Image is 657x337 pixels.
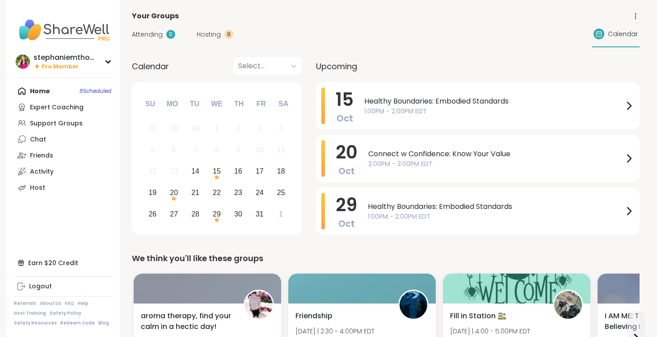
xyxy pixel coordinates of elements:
span: Upcoming [316,60,357,72]
div: Choose Tuesday, October 21st, 2025 [186,183,205,202]
div: Not available Thursday, October 2nd, 2025 [229,119,248,138]
div: Earn $20 Credit [14,255,114,271]
span: 20 [336,140,358,165]
div: We think you'll like these groups [132,252,640,265]
div: 12 [148,165,156,177]
span: Connect w Confidence: Know Your Value [368,149,623,159]
a: Referrals [14,300,36,307]
div: Su [140,94,160,114]
div: Choose Friday, October 31st, 2025 [250,204,269,224]
img: stephaniemthoma [16,54,30,69]
div: Sa [274,94,293,114]
a: Host Training [14,310,46,316]
div: Not available Saturday, October 11th, 2025 [271,141,291,160]
div: 1 [215,122,219,134]
span: Your Groups [132,11,179,21]
div: 20 [170,187,178,199]
span: 2:00PM - 3:00PM EDT [368,159,623,169]
img: Recovery [245,291,273,319]
span: Pro Member [42,63,79,71]
div: 13 [170,165,178,177]
a: About Us [40,300,61,307]
div: Choose Saturday, November 1st, 2025 [271,204,291,224]
a: Activity [14,163,114,179]
div: 31 [256,208,264,220]
div: 0 [166,30,175,39]
span: 29 [336,192,357,217]
div: Not available Tuesday, October 7th, 2025 [186,141,205,160]
a: Host [14,179,114,196]
div: Choose Thursday, October 30th, 2025 [229,204,248,224]
div: Choose Saturday, October 25th, 2025 [271,183,291,202]
img: ShareWell Nav Logo [14,14,114,46]
span: Healthy Boundaries: Embodied Standards [364,96,623,107]
div: Not available Wednesday, October 8th, 2025 [207,141,227,160]
div: Not available Friday, October 3rd, 2025 [250,119,269,138]
div: Choose Tuesday, October 28th, 2025 [186,204,205,224]
div: Choose Saturday, October 18th, 2025 [271,162,291,181]
span: Calendar [132,60,169,72]
div: Friends [30,151,53,160]
a: Support Groups [14,115,114,131]
div: 17 [256,165,264,177]
span: Oct [337,112,353,125]
div: Not available Tuesday, September 30th, 2025 [186,119,205,138]
div: 8 [215,144,219,156]
a: Safety Policy [50,310,81,316]
a: Logout [14,279,114,295]
div: 27 [170,208,178,220]
div: Choose Thursday, October 23rd, 2025 [229,183,248,202]
div: Fr [251,94,271,114]
div: 15 [213,165,221,177]
div: 19 [148,187,156,199]
div: 30 [234,208,242,220]
a: Redeem Code [60,320,95,326]
div: Choose Friday, October 17th, 2025 [250,162,269,181]
div: Choose Tuesday, October 14th, 2025 [186,162,205,181]
span: aroma therapy, find your calm in a hectic day! [141,311,234,332]
span: 15 [336,87,354,112]
div: 9 [236,144,240,156]
div: 26 [148,208,156,220]
span: Fill in Station 🚉 [450,311,506,321]
div: Not available Wednesday, October 1st, 2025 [207,119,227,138]
div: Logout [29,282,52,291]
div: 25 [277,187,285,199]
div: Mo [162,94,182,114]
div: 11 [277,144,285,156]
span: Hosting [197,30,221,39]
a: Chat [14,131,114,147]
span: Friendship [295,311,333,321]
div: Not available Saturday, October 4th, 2025 [271,119,291,138]
div: Activity [30,167,54,176]
div: 18 [277,165,285,177]
div: 14 [191,165,199,177]
div: 3 [257,122,261,134]
div: 30 [191,122,199,134]
div: Tu [185,94,204,114]
div: 10 [256,144,264,156]
div: Not available Sunday, September 28th, 2025 [143,119,162,138]
div: month 2025-10 [142,118,291,225]
span: Calendar [608,29,638,39]
div: 1 [279,208,283,220]
div: Chat [30,135,46,144]
div: 2 [236,122,240,134]
div: Not available Monday, September 29th, 2025 [164,119,184,138]
a: Blog [98,320,109,326]
div: 23 [234,187,242,199]
span: Oct [338,217,355,230]
div: Expert Coaching [30,103,84,112]
span: [DATE] | 4:00 - 5:00PM EDT [450,327,530,336]
span: 1:00PM - 2:00PM EDT [364,107,623,116]
a: FAQ [65,300,74,307]
div: Choose Friday, October 24th, 2025 [250,183,269,202]
div: 21 [191,187,199,199]
div: Choose Monday, October 27th, 2025 [164,204,184,224]
div: 16 [234,165,242,177]
div: Support Groups [30,119,83,128]
a: Expert Coaching [14,99,114,115]
div: Not available Thursday, October 9th, 2025 [229,141,248,160]
div: Not available Monday, October 6th, 2025 [164,141,184,160]
span: Healthy Boundaries: Embodied Standards [368,201,623,212]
